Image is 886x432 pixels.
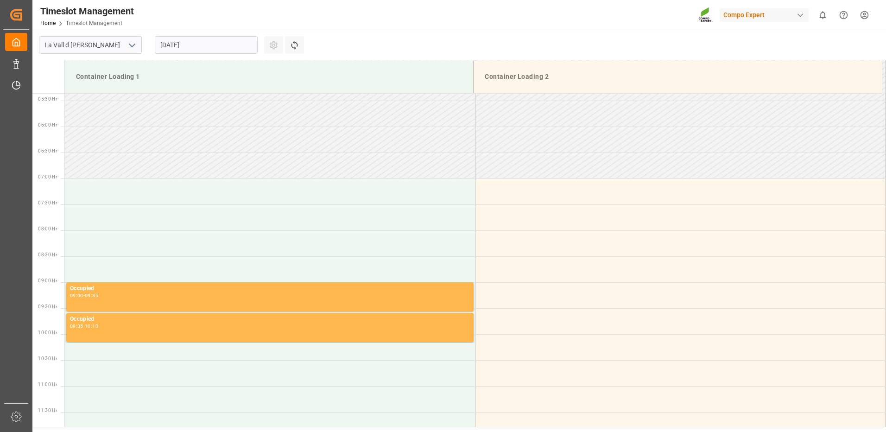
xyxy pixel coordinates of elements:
[38,148,57,153] span: 06:30 Hr
[40,4,134,18] div: Timeslot Management
[40,20,56,26] a: Home
[83,324,85,328] div: -
[72,68,466,85] div: Container Loading 1
[70,293,83,298] div: 09:00
[812,5,833,25] button: show 0 new notifications
[125,38,139,52] button: open menu
[70,284,470,293] div: Occupied
[38,200,57,205] span: 07:30 Hr
[38,408,57,413] span: 11:30 Hr
[38,356,57,361] span: 10:30 Hr
[38,330,57,335] span: 10:00 Hr
[38,122,57,127] span: 06:00 Hr
[70,315,470,324] div: Occupied
[38,226,57,231] span: 08:00 Hr
[70,324,83,328] div: 09:35
[85,293,98,298] div: 09:35
[38,278,57,283] span: 09:00 Hr
[83,293,85,298] div: -
[698,7,713,23] img: Screenshot%202023-09-29%20at%2010.02.21.png_1712312052.png
[833,5,854,25] button: Help Center
[38,174,57,179] span: 07:00 Hr
[38,252,57,257] span: 08:30 Hr
[85,324,98,328] div: 10:10
[481,68,874,85] div: Container Loading 2
[720,6,812,24] button: Compo Expert
[720,8,809,22] div: Compo Expert
[155,36,258,54] input: DD.MM.YYYY
[38,382,57,387] span: 11:00 Hr
[39,36,142,54] input: Type to search/select
[38,304,57,309] span: 09:30 Hr
[38,96,57,102] span: 05:30 Hr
